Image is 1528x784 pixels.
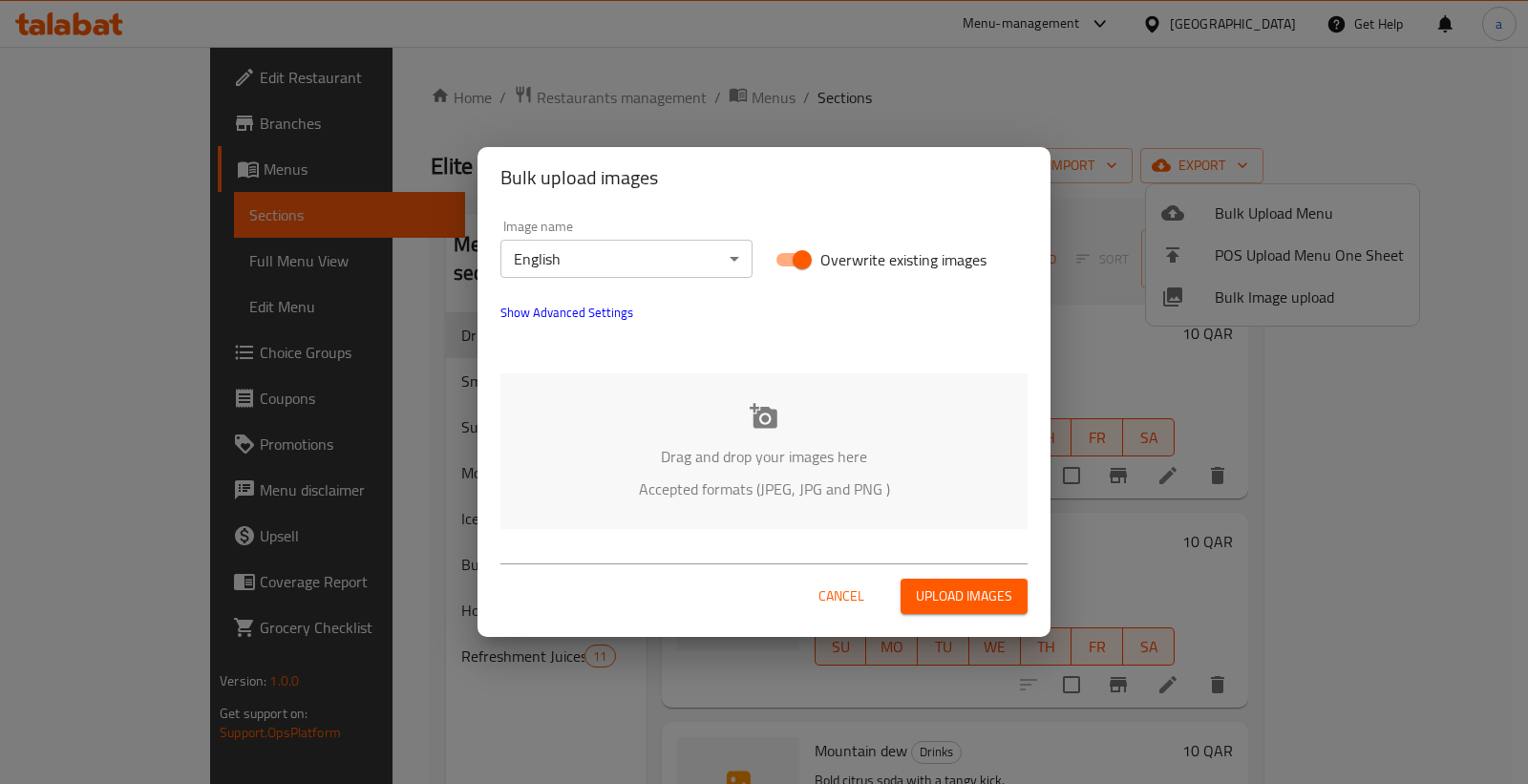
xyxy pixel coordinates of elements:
[529,477,999,500] p: Accepted formats (JPEG, JPG and PNG )
[811,579,872,614] button: Cancel
[489,289,645,335] button: show more
[818,584,864,608] span: Cancel
[901,579,1028,614] button: Upload images
[916,584,1012,608] span: Upload images
[500,301,633,324] span: Show Advanced Settings
[500,240,753,278] div: English
[529,445,999,468] p: Drag and drop your images here
[500,162,1028,193] h2: Bulk upload images
[820,248,987,271] span: Overwrite existing images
